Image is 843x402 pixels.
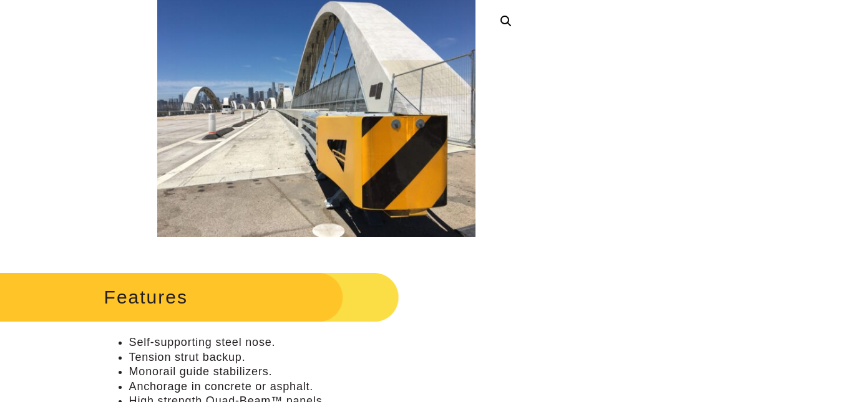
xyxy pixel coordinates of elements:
[129,365,529,379] li: Monorail guide stabilizers.
[129,350,529,365] li: Tension strut backup.
[129,380,529,394] li: Anchorage in concrete or asphalt.
[129,335,529,350] li: Self-supporting steel nose.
